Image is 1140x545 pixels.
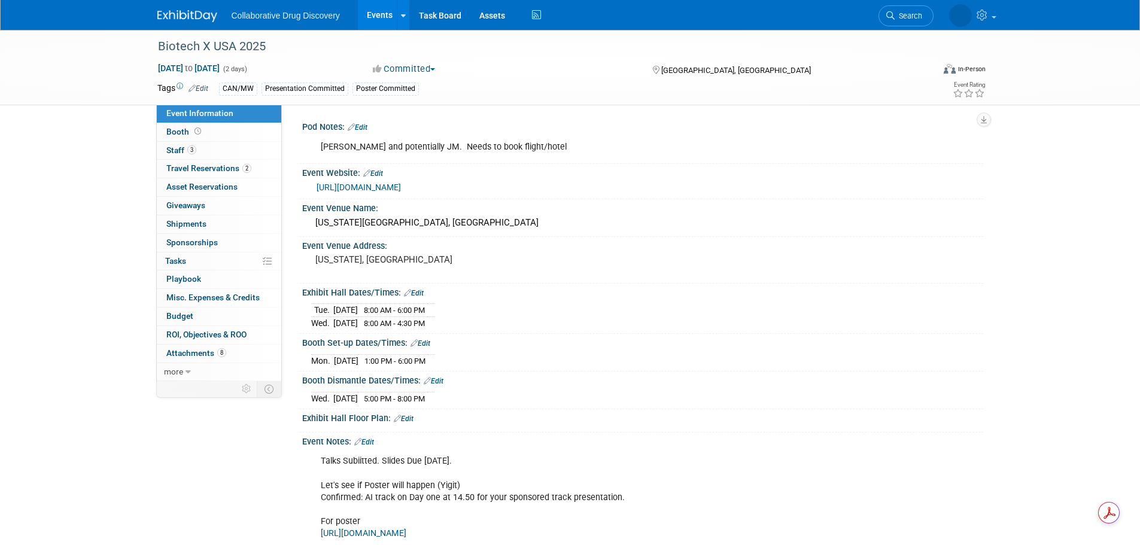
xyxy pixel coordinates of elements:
span: Asset Reservations [166,182,238,191]
span: Event Information [166,108,233,118]
td: [DATE] [334,354,358,367]
span: Attachments [166,348,226,358]
a: Tasks [157,252,281,270]
div: Event Format [863,62,986,80]
div: Exhibit Hall Floor Plan: [302,409,983,425]
img: Jessica Spencer [949,4,972,27]
td: Personalize Event Tab Strip [236,381,257,397]
div: Event Notes: [302,433,983,448]
span: 5:00 PM - 8:00 PM [364,394,425,403]
td: Mon. [311,354,334,367]
span: [DATE] [DATE] [157,63,220,74]
td: Tue. [311,304,333,317]
td: [DATE] [333,392,358,404]
a: [URL][DOMAIN_NAME] [317,182,401,192]
div: Presentation Committed [262,83,348,95]
span: Sponsorships [166,238,218,247]
button: Committed [369,63,440,75]
div: CAN/MW [219,83,257,95]
span: [GEOGRAPHIC_DATA], [GEOGRAPHIC_DATA] [661,66,811,75]
span: more [164,367,183,376]
div: Event Venue Address: [302,237,983,252]
div: [US_STATE][GEOGRAPHIC_DATA], [GEOGRAPHIC_DATA] [311,214,974,232]
a: Edit [348,123,367,132]
td: Toggle Event Tabs [257,381,281,397]
a: Edit [404,289,424,297]
span: (2 days) [222,65,247,73]
span: Playbook [166,274,201,284]
div: Event Venue Name: [302,199,983,214]
a: Edit [354,438,374,446]
pre: [US_STATE], [GEOGRAPHIC_DATA] [315,254,573,265]
a: Staff3 [157,142,281,160]
a: Shipments [157,215,281,233]
div: Poster Committed [352,83,419,95]
a: Search [878,5,934,26]
span: Booth [166,127,203,136]
span: Collaborative Drug Discovery [232,11,340,20]
span: Misc. Expenses & Credits [166,293,260,302]
span: 3 [187,145,196,154]
span: Tasks [165,256,186,266]
a: Sponsorships [157,234,281,252]
div: Biotech X USA 2025 [154,36,916,57]
td: Wed. [311,316,333,329]
a: Giveaways [157,197,281,215]
td: Tags [157,82,208,96]
td: [DATE] [333,316,358,329]
div: Exhibit Hall Dates/Times: [302,284,983,299]
div: In-Person [957,65,986,74]
span: Budget [166,311,193,321]
a: Event Information [157,105,281,123]
span: ROI, Objectives & ROO [166,330,247,339]
a: Edit [394,415,414,423]
span: Search [895,11,922,20]
a: Edit [424,377,443,385]
a: Edit [363,169,383,178]
a: Asset Reservations [157,178,281,196]
span: 2 [242,164,251,173]
div: Booth Dismantle Dates/Times: [302,372,983,387]
a: Playbook [157,270,281,288]
a: Edit [411,339,430,348]
img: Format-Inperson.png [944,64,956,74]
a: Booth [157,123,281,141]
span: Staff [166,145,196,155]
div: Event Rating [953,82,985,88]
a: Attachments8 [157,345,281,363]
span: 8 [217,348,226,357]
a: Travel Reservations2 [157,160,281,178]
a: ROI, Objectives & ROO [157,326,281,344]
td: [DATE] [333,304,358,317]
span: Shipments [166,219,206,229]
img: ExhibitDay [157,10,217,22]
div: [PERSON_NAME] and potentially JM. Needs to book flight/hotel [312,135,852,159]
span: to [183,63,194,73]
a: [URL][DOMAIN_NAME] [321,528,406,538]
div: Booth Set-up Dates/Times: [302,334,983,349]
a: Budget [157,307,281,325]
a: Edit [189,84,208,93]
span: 8:00 AM - 4:30 PM [364,319,425,328]
div: Pod Notes: [302,118,983,133]
span: Giveaways [166,200,205,210]
td: Wed. [311,392,333,404]
span: 1:00 PM - 6:00 PM [364,357,425,366]
span: 8:00 AM - 6:00 PM [364,306,425,315]
span: Booth not reserved yet [192,127,203,136]
a: Misc. Expenses & Credits [157,289,281,307]
span: Travel Reservations [166,163,251,173]
a: more [157,363,281,381]
div: Event Website: [302,164,983,179]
